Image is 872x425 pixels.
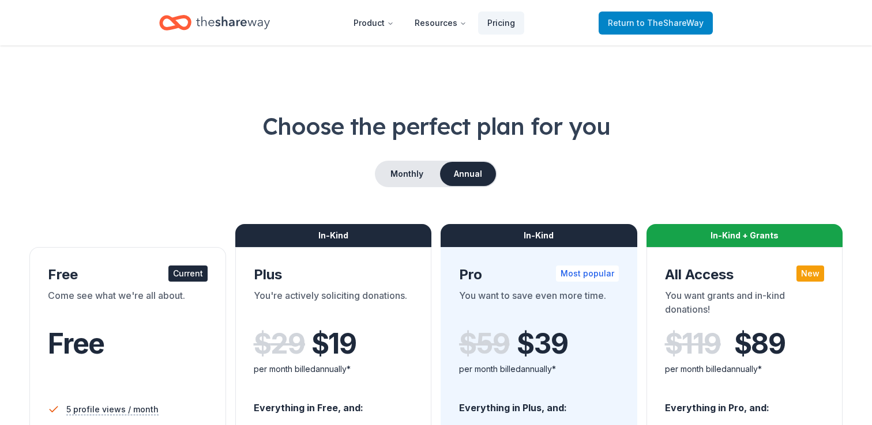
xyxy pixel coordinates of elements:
div: Most popular [556,265,619,282]
div: Everything in Pro, and: [665,391,825,415]
span: $ 39 [517,328,567,360]
span: $ 19 [311,328,356,360]
button: Product [344,12,403,35]
div: per month billed annually* [459,362,619,376]
nav: Main [344,9,524,36]
span: Free [48,327,104,361]
div: Everything in Plus, and: [459,391,619,415]
div: per month billed annually* [665,362,825,376]
span: to TheShareWay [637,18,704,28]
div: You're actively soliciting donations. [254,289,414,321]
button: Monthly [376,162,438,186]
div: per month billed annually* [254,362,414,376]
div: Everything in Free, and: [254,391,414,415]
a: Returnto TheShareWay [599,12,713,35]
div: New [796,265,824,282]
h1: Choose the perfect plan for you [28,110,844,142]
span: 5 profile views / month [66,403,159,416]
div: Free [48,265,208,284]
div: Come see what we're all about. [48,289,208,321]
div: Plus [254,265,414,284]
a: Home [159,9,270,36]
button: Resources [405,12,476,35]
div: You want to save even more time. [459,289,619,321]
div: In-Kind + Grants [647,224,843,247]
div: In-Kind [441,224,637,247]
span: $ 89 [734,328,785,360]
div: Pro [459,265,619,284]
div: All Access [665,265,825,284]
div: In-Kind [235,224,432,247]
span: Return [608,16,704,30]
a: Pricing [478,12,524,35]
div: Current [168,265,208,282]
div: You want grants and in-kind donations! [665,289,825,321]
button: Annual [440,162,496,186]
